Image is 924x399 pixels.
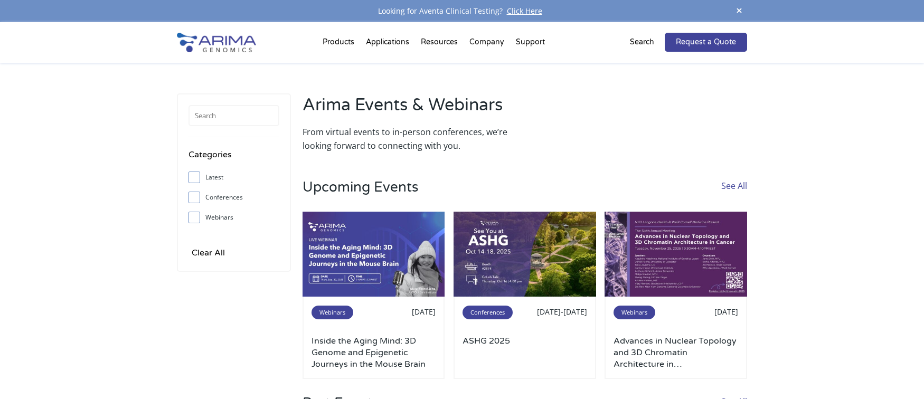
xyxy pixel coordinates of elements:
[312,306,353,319] span: Webinars
[412,307,436,317] span: [DATE]
[463,306,513,319] span: Conferences
[188,189,279,205] label: Conferences
[312,335,436,370] a: Inside the Aging Mind: 3D Genome and Epigenetic Journeys in the Mouse Brain
[721,179,747,212] a: See All
[177,33,256,52] img: Arima-Genomics-logo
[537,307,587,317] span: [DATE]-[DATE]
[463,335,587,370] a: ASHG 2025
[503,6,546,16] a: Click Here
[614,306,655,319] span: Webinars
[188,169,279,185] label: Latest
[188,245,228,260] input: Clear All
[188,210,279,225] label: Webinars
[303,93,520,125] h2: Arima Events & Webinars
[614,335,738,370] a: Advances in Nuclear Topology and 3D Chromatin Architecture in [MEDICAL_DATA]
[605,212,747,297] img: NYU-X-Post-No-Agenda-500x300.jpg
[303,125,520,153] p: From virtual events to in-person conferences, we’re looking forward to connecting with you.
[303,212,445,297] img: Use-This-For-Webinar-Images-2-500x300.jpg
[630,35,654,49] p: Search
[177,4,747,18] div: Looking for Aventa Clinical Testing?
[714,307,738,317] span: [DATE]
[188,105,279,126] input: Search
[188,148,279,169] h4: Categories
[303,179,418,212] h3: Upcoming Events
[454,212,596,297] img: ashg-2025-500x300.jpg
[665,33,747,52] a: Request a Quote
